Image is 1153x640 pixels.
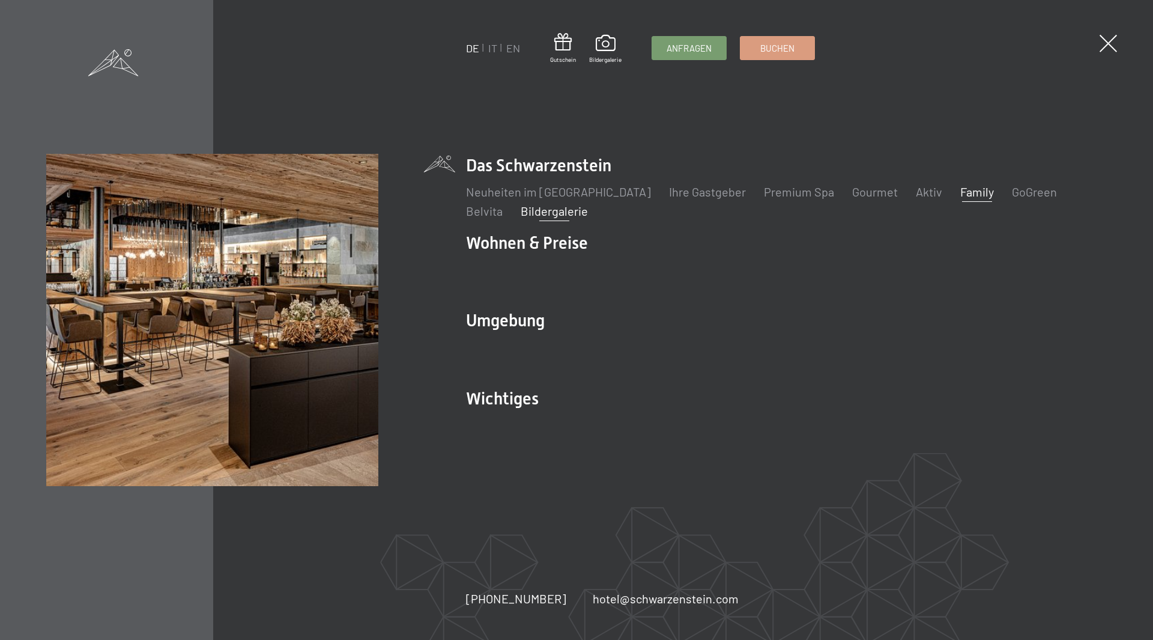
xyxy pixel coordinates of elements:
[589,35,622,64] a: Bildergalerie
[760,42,794,55] span: Buchen
[916,184,942,199] a: Aktiv
[488,41,497,55] a: IT
[506,41,520,55] a: EN
[589,55,622,64] span: Bildergalerie
[550,55,576,64] span: Gutschein
[764,184,834,199] a: Premium Spa
[852,184,898,199] a: Gourmet
[667,42,712,55] span: Anfragen
[740,37,814,59] a: Buchen
[593,590,739,607] a: hotel@schwarzenstein.com
[1012,184,1057,199] a: GoGreen
[960,184,994,199] a: Family
[466,184,651,199] a: Neuheiten im [GEOGRAPHIC_DATA]
[466,591,566,606] span: [PHONE_NUMBER]
[466,590,566,607] a: [PHONE_NUMBER]
[521,204,588,218] a: Bildergalerie
[652,37,726,59] a: Anfragen
[550,33,576,64] a: Gutschein
[466,204,503,218] a: Belvita
[466,41,479,55] a: DE
[46,154,378,486] img: Bildergalerie
[669,184,746,199] a: Ihre Gastgeber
